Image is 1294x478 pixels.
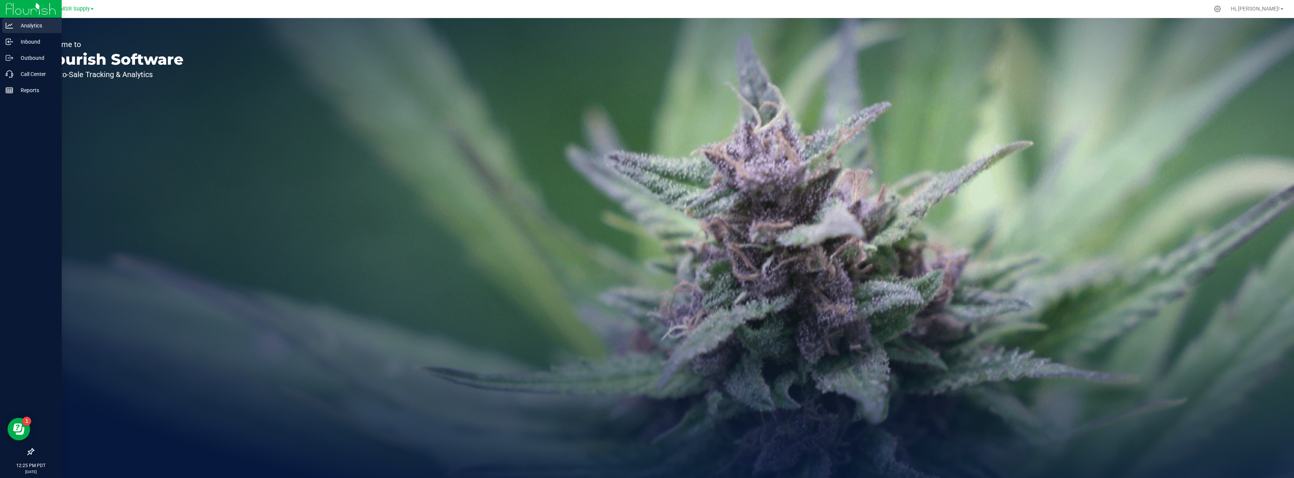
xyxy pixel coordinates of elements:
inline-svg: Reports [6,86,13,94]
p: Reports [13,86,58,95]
inline-svg: Call Center [6,70,13,78]
span: MSR Supply [60,6,90,12]
p: Outbound [13,53,58,62]
p: Welcome to [41,41,184,48]
p: [DATE] [3,469,58,475]
iframe: Resource center unread badge [22,417,31,426]
p: 12:25 PM PDT [3,462,58,469]
div: Manage settings [1213,5,1222,12]
p: Flourish Software [41,52,184,67]
inline-svg: Outbound [6,54,13,62]
inline-svg: Inbound [6,38,13,46]
span: Hi, [PERSON_NAME]! [1231,6,1280,12]
p: Inbound [13,37,58,46]
inline-svg: Analytics [6,22,13,29]
p: Analytics [13,21,58,30]
p: Seed-to-Sale Tracking & Analytics [41,71,184,78]
iframe: Resource center [8,418,30,440]
p: Call Center [13,70,58,79]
